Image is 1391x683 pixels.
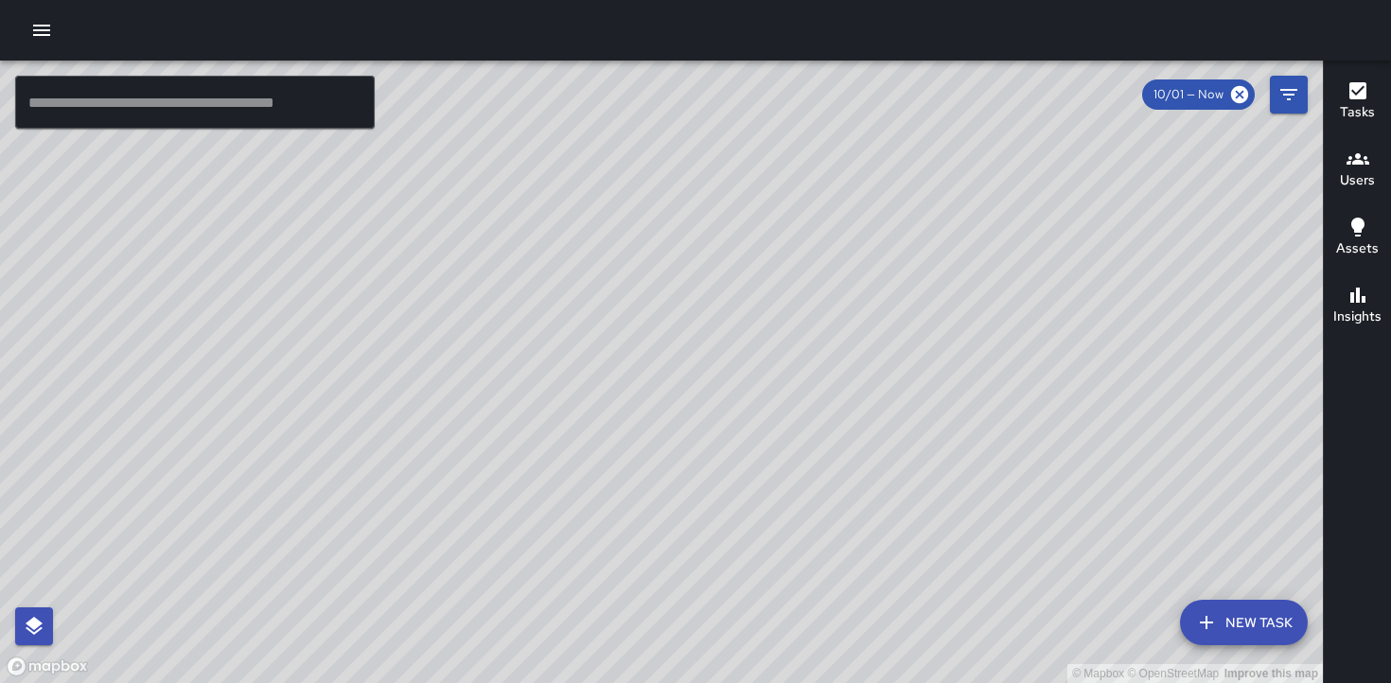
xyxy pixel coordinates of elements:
[1142,85,1235,104] span: 10/01 — Now
[1324,136,1391,204] button: Users
[1340,102,1375,123] h6: Tasks
[1333,306,1382,327] h6: Insights
[1336,238,1379,259] h6: Assets
[1324,272,1391,341] button: Insights
[1142,79,1255,110] div: 10/01 — Now
[1180,600,1308,645] button: New Task
[1324,68,1391,136] button: Tasks
[1340,170,1375,191] h6: Users
[1270,76,1308,114] button: Filters
[1324,204,1391,272] button: Assets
